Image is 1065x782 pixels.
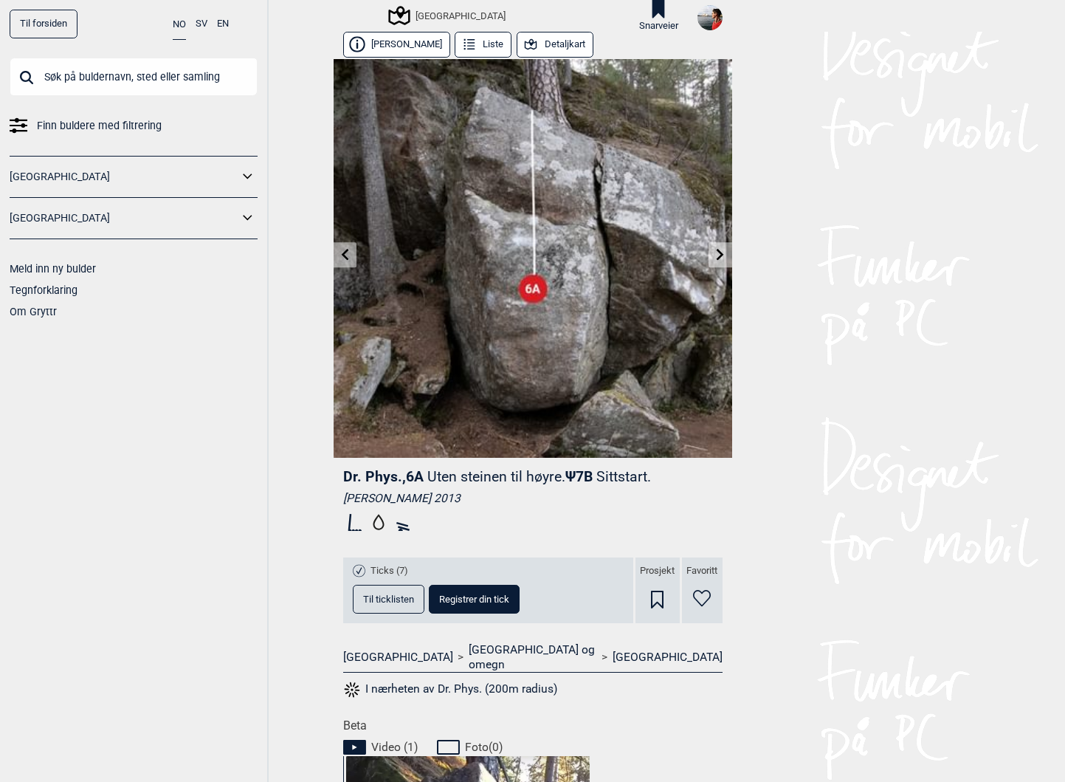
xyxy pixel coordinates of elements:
span: Dr. Phys. , 6A [343,468,424,485]
a: Tegnforklaring [10,284,77,296]
a: [GEOGRAPHIC_DATA] [613,650,723,665]
button: SV [196,10,207,38]
img: Dr Phys 200413 [334,59,732,458]
p: Sittstart. [596,468,651,485]
span: Til ticklisten [363,594,414,604]
div: [GEOGRAPHIC_DATA] [390,7,506,24]
a: [GEOGRAPHIC_DATA] [10,207,238,229]
a: Finn buldere med filtrering [10,115,258,137]
span: Ψ 7B [565,468,651,485]
span: Video ( 1 ) [371,740,418,755]
button: I nærheten av Dr. Phys. (200m radius) [343,680,558,699]
button: Detaljkart [517,32,593,58]
button: NO [173,10,186,40]
button: Liste [455,32,511,58]
span: Ticks (7) [370,565,408,577]
button: Registrer din tick [429,585,520,614]
img: 96237517 3053624591380607 2383231920386342912 n [697,5,723,30]
span: Registrer din tick [439,594,509,604]
p: Uten steinen til høyre. [427,468,565,485]
span: Foto ( 0 ) [465,740,503,755]
a: [GEOGRAPHIC_DATA] og omegn [469,642,597,673]
a: Meld inn ny bulder [10,263,96,275]
span: Finn buldere med filtrering [37,115,162,137]
input: Søk på buldernavn, sted eller samling [10,58,258,96]
a: Til forsiden [10,10,77,38]
button: EN [217,10,229,38]
div: Prosjekt [635,558,680,623]
div: [PERSON_NAME] 2013 [343,491,723,506]
button: [PERSON_NAME] [343,32,450,58]
span: Favoritt [686,565,717,577]
a: [GEOGRAPHIC_DATA] [343,650,453,665]
a: [GEOGRAPHIC_DATA] [10,166,238,188]
a: Om Gryttr [10,306,57,318]
button: Til ticklisten [353,585,424,614]
nav: > > [343,642,723,673]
